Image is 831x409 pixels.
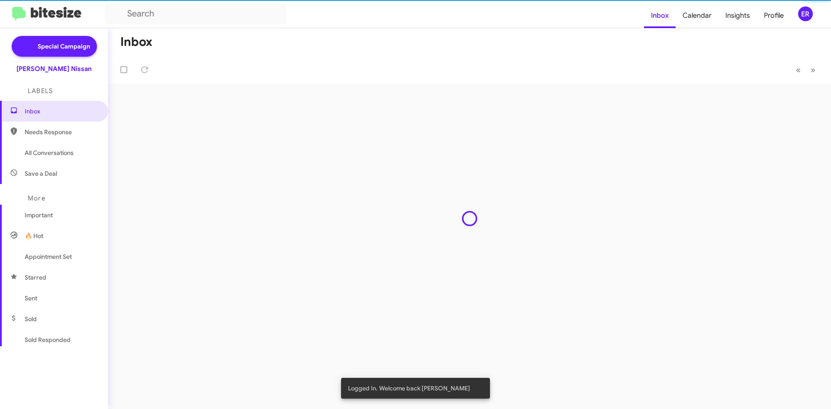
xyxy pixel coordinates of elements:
button: ER [791,6,821,21]
span: Needs Response [25,128,98,136]
span: Special Campaign [38,42,90,51]
a: Special Campaign [12,36,97,57]
a: Insights [718,3,757,28]
span: » [811,64,815,75]
div: [PERSON_NAME] Nissan [16,64,92,73]
span: Starred [25,273,46,282]
span: Labels [28,87,53,95]
span: Inbox [25,107,98,116]
span: Appointment Set [25,252,72,261]
span: « [796,64,801,75]
span: More [28,194,45,202]
button: Previous [791,61,806,79]
h1: Inbox [120,35,152,49]
a: Inbox [644,3,676,28]
div: ER [798,6,813,21]
a: Calendar [676,3,718,28]
nav: Page navigation example [791,61,821,79]
input: Search [105,3,287,24]
span: Logged In. Welcome back [PERSON_NAME] [348,384,470,393]
a: Profile [757,3,791,28]
button: Next [805,61,821,79]
span: Save a Deal [25,169,57,178]
span: 🔥 Hot [25,232,43,240]
span: Important [25,211,98,219]
span: All Conversations [25,148,74,157]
